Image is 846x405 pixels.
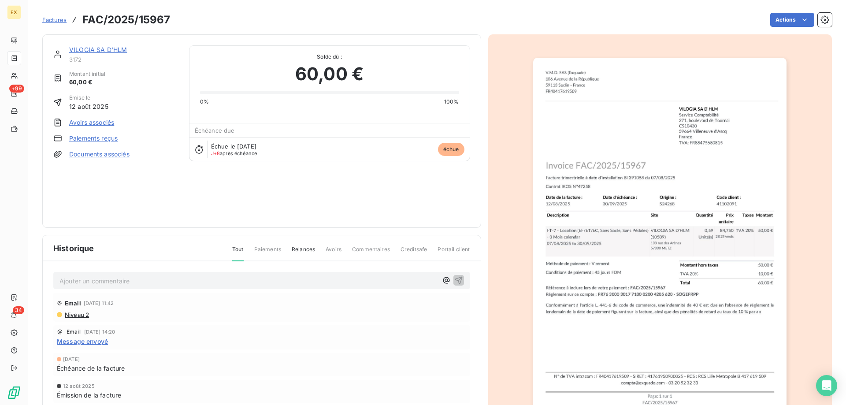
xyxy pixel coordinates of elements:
[352,245,390,260] span: Commentaires
[84,329,115,334] span: [DATE] 14:20
[195,127,235,134] span: Échéance due
[7,5,21,19] div: EX
[64,311,89,318] span: Niveau 2
[69,46,127,53] a: VILOGIA SA D'HLM
[69,70,105,78] span: Montant initial
[200,98,209,106] span: 0%
[57,337,108,346] span: Message envoyé
[13,306,24,314] span: 34
[42,15,67,24] a: Factures
[438,245,470,260] span: Portail client
[9,85,24,93] span: +99
[82,12,170,28] h3: FAC/2025/15967
[295,61,364,87] span: 60,00 €
[57,364,125,373] span: Échéance de la facture
[67,329,81,334] span: Email
[42,16,67,23] span: Factures
[211,150,220,156] span: J+8
[254,245,281,260] span: Paiements
[816,375,837,396] div: Open Intercom Messenger
[7,386,21,400] img: Logo LeanPay
[69,134,118,143] a: Paiements reçus
[438,143,464,156] span: échue
[326,245,341,260] span: Avoirs
[84,301,114,306] span: [DATE] 11:42
[69,102,108,111] span: 12 août 2025
[211,143,256,150] span: Échue le [DATE]
[69,78,105,87] span: 60,00 €
[63,383,95,389] span: 12 août 2025
[69,150,130,159] a: Documents associés
[65,300,81,307] span: Email
[63,357,80,362] span: [DATE]
[57,390,121,400] span: Émission de la facture
[53,242,94,254] span: Historique
[232,245,244,261] span: Tout
[69,56,178,63] span: 3172
[69,118,114,127] a: Avoirs associés
[200,53,459,61] span: Solde dû :
[770,13,814,27] button: Actions
[444,98,459,106] span: 100%
[69,94,108,102] span: Émise le
[401,245,427,260] span: Creditsafe
[211,151,257,156] span: après échéance
[292,245,315,260] span: Relances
